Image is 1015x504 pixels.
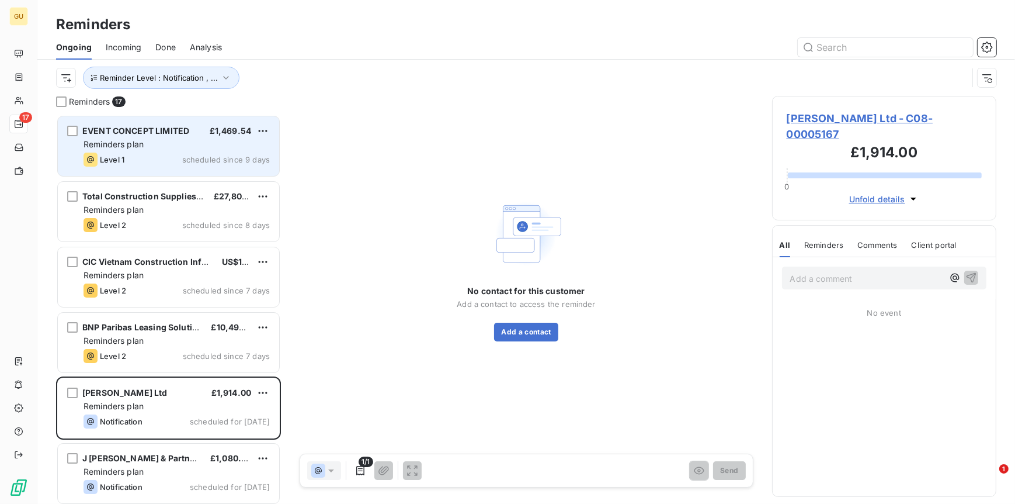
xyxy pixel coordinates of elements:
[713,461,745,480] button: Send
[106,42,141,53] span: Incoming
[182,220,270,230] span: scheduled since 8 days
[100,73,218,82] span: Reminder Level : Notification , ...
[210,126,251,136] span: £1,469.54
[211,322,258,332] span: £10,496.00
[999,464,1009,474] span: 1
[82,191,228,201] span: Total Construction Supplies Limited
[784,182,789,191] span: 0
[100,220,126,230] span: Level 2
[82,257,317,267] span: CIC Vietnam Construction Informatics & Consultancy JSC
[183,286,270,295] span: scheduled since 7 days
[787,111,982,142] span: [PERSON_NAME] Ltd - C08-00005167
[182,155,270,164] span: scheduled since 9 days
[84,205,144,215] span: Reminders plan
[787,142,982,165] h3: £1,914.00
[9,478,28,497] img: Logo LeanPay
[100,482,142,492] span: Notification
[9,115,27,133] a: 17
[798,38,973,57] input: Search
[210,453,252,463] span: £1,080.00
[56,42,92,53] span: Ongoing
[84,139,144,149] span: Reminders plan
[849,193,905,205] span: Unfold details
[84,401,144,411] span: Reminders plan
[222,257,275,267] span: US$1,843.20
[359,457,373,467] span: 1/1
[155,42,176,53] span: Done
[846,192,923,206] button: Unfold details
[100,286,126,295] span: Level 2
[84,270,144,280] span: Reminders plan
[100,155,124,164] span: Level 1
[211,388,251,398] span: £1,914.00
[83,67,239,89] button: Reminder Level : Notification , ...
[190,417,270,426] span: scheduled for [DATE]
[82,322,223,332] span: BNP Paribas Leasing Solutions Ltd
[9,7,28,26] div: GU
[467,285,585,297] span: No contact for this customer
[84,467,144,477] span: Reminders plan
[857,240,897,250] span: Comments
[912,240,957,250] span: Client portal
[867,308,901,317] span: No event
[56,115,281,504] div: grid
[804,240,843,250] span: Reminders
[82,453,203,463] span: J [PERSON_NAME] & Partners
[457,299,595,309] span: Add a contact to access the reminder
[214,191,259,201] span: £27,804.15
[82,388,168,398] span: [PERSON_NAME] Ltd
[489,196,564,271] img: Empty state
[975,464,1003,492] iframe: Intercom live chat
[100,351,126,361] span: Level 2
[190,42,222,53] span: Analysis
[100,417,142,426] span: Notification
[112,96,125,107] span: 17
[190,482,270,492] span: scheduled for [DATE]
[56,14,130,35] h3: Reminders
[183,351,270,361] span: scheduled since 7 days
[84,336,144,346] span: Reminders plan
[19,112,32,123] span: 17
[82,126,189,136] span: EVENT CONCEPT LIMITED
[69,96,110,108] span: Reminders
[780,240,790,250] span: All
[494,323,558,341] button: Add a contact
